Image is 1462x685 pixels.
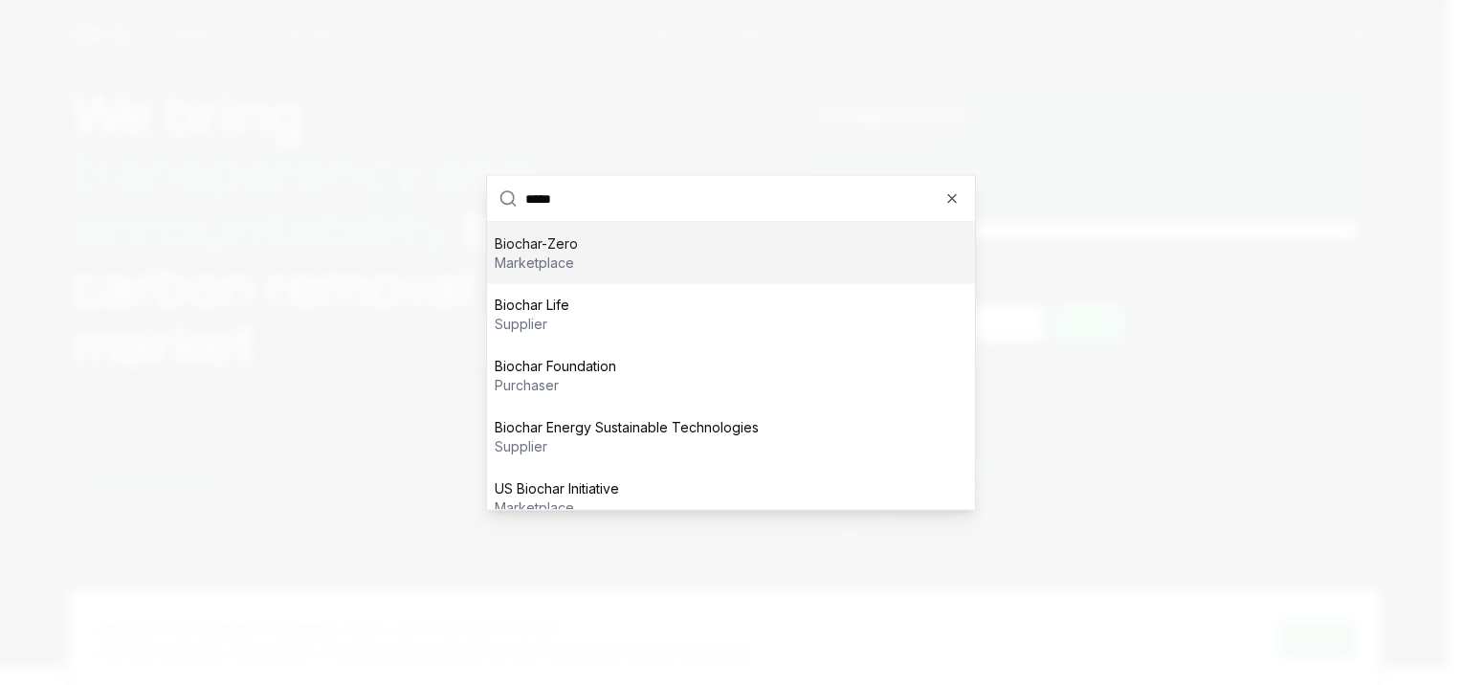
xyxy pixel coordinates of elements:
[495,357,616,376] p: Biochar Foundation
[495,234,578,254] p: Biochar-Zero
[495,254,578,273] p: marketplace
[495,296,569,315] p: Biochar Life
[495,498,619,518] p: marketplace
[495,479,619,498] p: US Biochar Initiative
[495,437,759,456] p: supplier
[495,315,569,334] p: supplier
[495,418,759,437] p: Biochar Energy Sustainable Technologies
[495,376,616,395] p: purchaser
